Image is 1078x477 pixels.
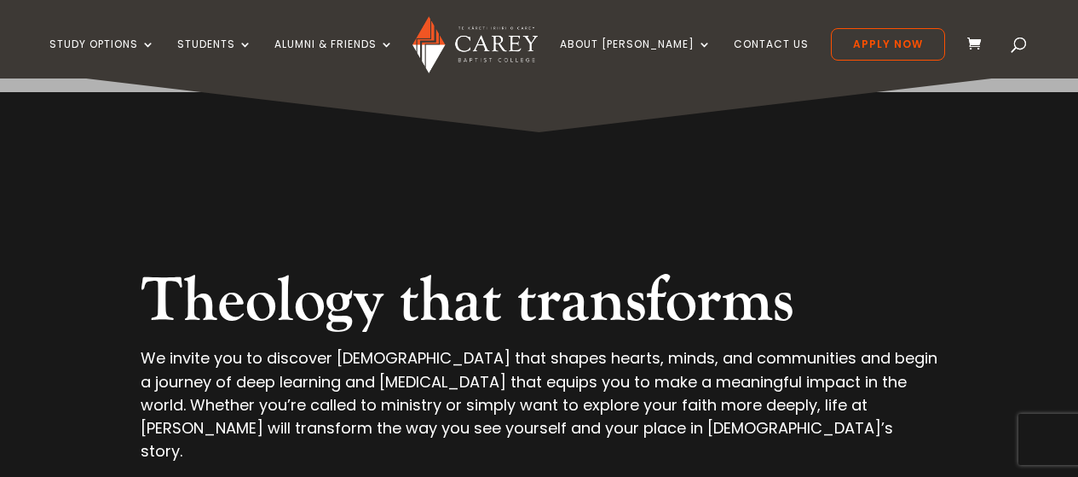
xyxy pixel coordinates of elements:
[734,38,809,79] a: Contact Us
[831,28,945,61] a: Apply Now
[412,16,538,73] img: Carey Baptist College
[141,265,937,346] h2: Theology that transforms
[49,38,155,79] a: Study Options
[560,38,712,79] a: About [PERSON_NAME]
[274,38,394,79] a: Alumni & Friends
[177,38,252,79] a: Students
